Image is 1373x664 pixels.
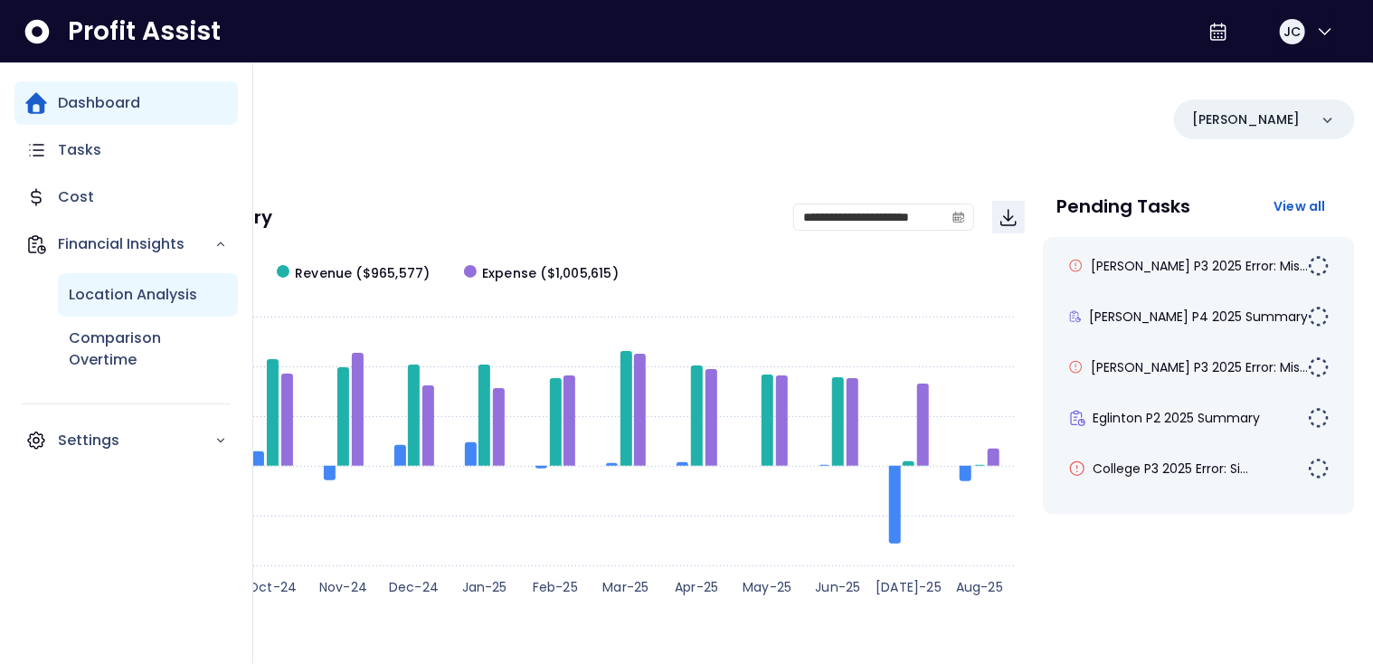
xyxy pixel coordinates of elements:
p: [PERSON_NAME] [1192,110,1300,129]
text: May-25 [743,578,791,596]
span: College P3 2025 Error: Si... [1094,460,1249,478]
span: [PERSON_NAME] P3 2025 Error: Mis... [1091,358,1308,376]
img: Not yet Started [1308,306,1330,327]
text: Dec-24 [389,578,439,596]
text: Aug-25 [956,578,1003,596]
text: Jan-25 [462,578,507,596]
p: Comparison Overtime [69,327,227,371]
text: Mar-25 [602,578,649,596]
p: Location Analysis [69,284,197,306]
button: View all [1259,190,1340,223]
text: Nov-24 [319,578,367,596]
span: Eglinton P2 2025 Summary [1094,409,1261,427]
p: Settings [58,430,214,451]
text: [DATE]-25 [876,578,942,596]
span: [PERSON_NAME] P4 2025 Summary [1089,308,1308,326]
img: Not yet Started [1308,356,1330,378]
span: Revenue ($965,577) [295,264,431,283]
p: Pending Tasks [1057,197,1191,215]
svg: calendar [952,211,965,223]
span: Expense ($1,005,615) [482,264,619,283]
button: Download [992,201,1025,233]
text: Jun-25 [815,578,860,596]
img: Not yet Started [1308,255,1330,277]
img: Not yet Started [1308,458,1330,479]
p: Dashboard [58,92,140,114]
span: JC [1283,23,1301,41]
span: [PERSON_NAME] P3 2025 Error: Mis... [1091,257,1308,275]
text: Apr-25 [675,578,718,596]
p: Tasks [58,139,101,161]
span: View all [1274,197,1326,215]
p: Cost [58,186,94,208]
span: Profit Assist [68,15,221,48]
text: Feb-25 [533,578,578,596]
text: Oct-24 [248,578,297,596]
p: Financial Insights [58,233,214,255]
img: Not yet Started [1308,407,1330,429]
